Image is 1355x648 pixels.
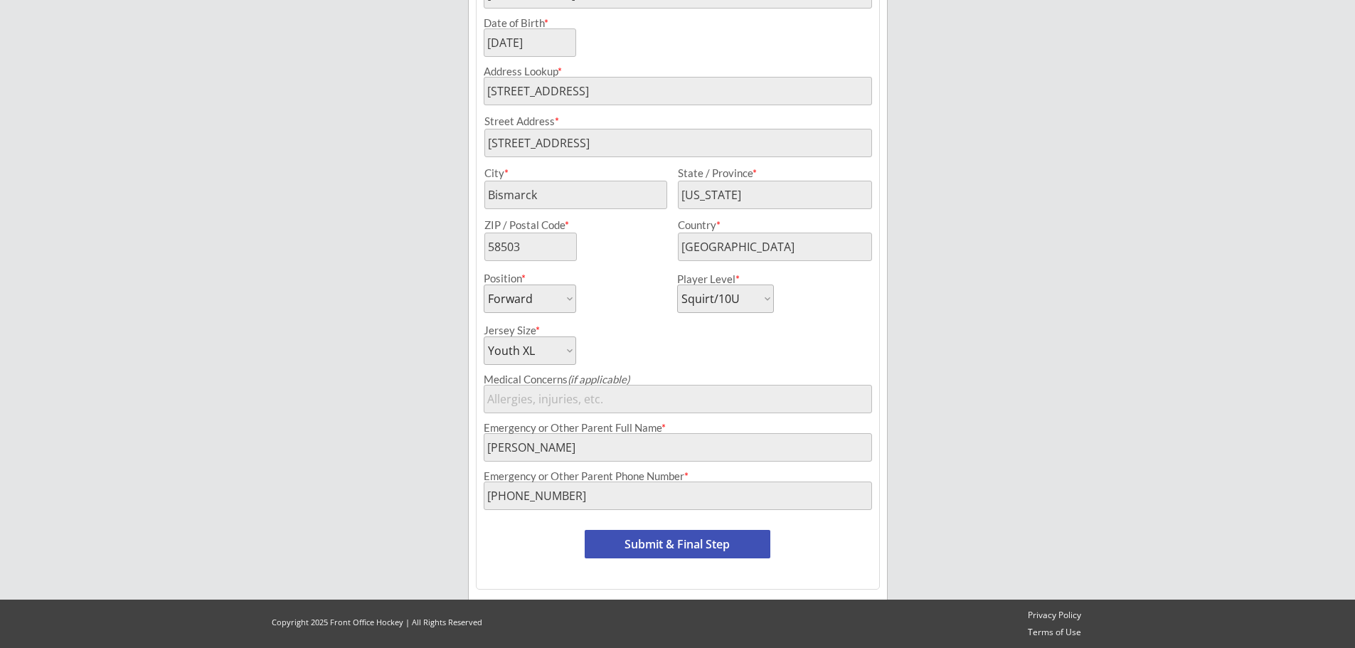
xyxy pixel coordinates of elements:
[678,220,855,230] div: Country
[568,373,629,386] em: (if applicable)
[1021,610,1088,622] a: Privacy Policy
[585,530,770,558] button: Submit & Final Step
[484,66,872,77] div: Address Lookup
[484,385,872,413] input: Allergies, injuries, etc.
[258,617,496,627] div: Copyright 2025 Front Office Hockey | All Rights Reserved
[484,116,872,127] div: Street Address
[484,471,872,482] div: Emergency or Other Parent Phone Number
[484,18,557,28] div: Date of Birth
[484,325,557,336] div: Jersey Size
[677,274,774,285] div: Player Level
[484,168,665,179] div: City
[484,273,557,284] div: Position
[484,220,665,230] div: ZIP / Postal Code
[484,77,872,105] input: Street, City, Province/State
[1021,627,1088,639] a: Terms of Use
[484,374,872,385] div: Medical Concerns
[484,423,872,433] div: Emergency or Other Parent Full Name
[678,168,855,179] div: State / Province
